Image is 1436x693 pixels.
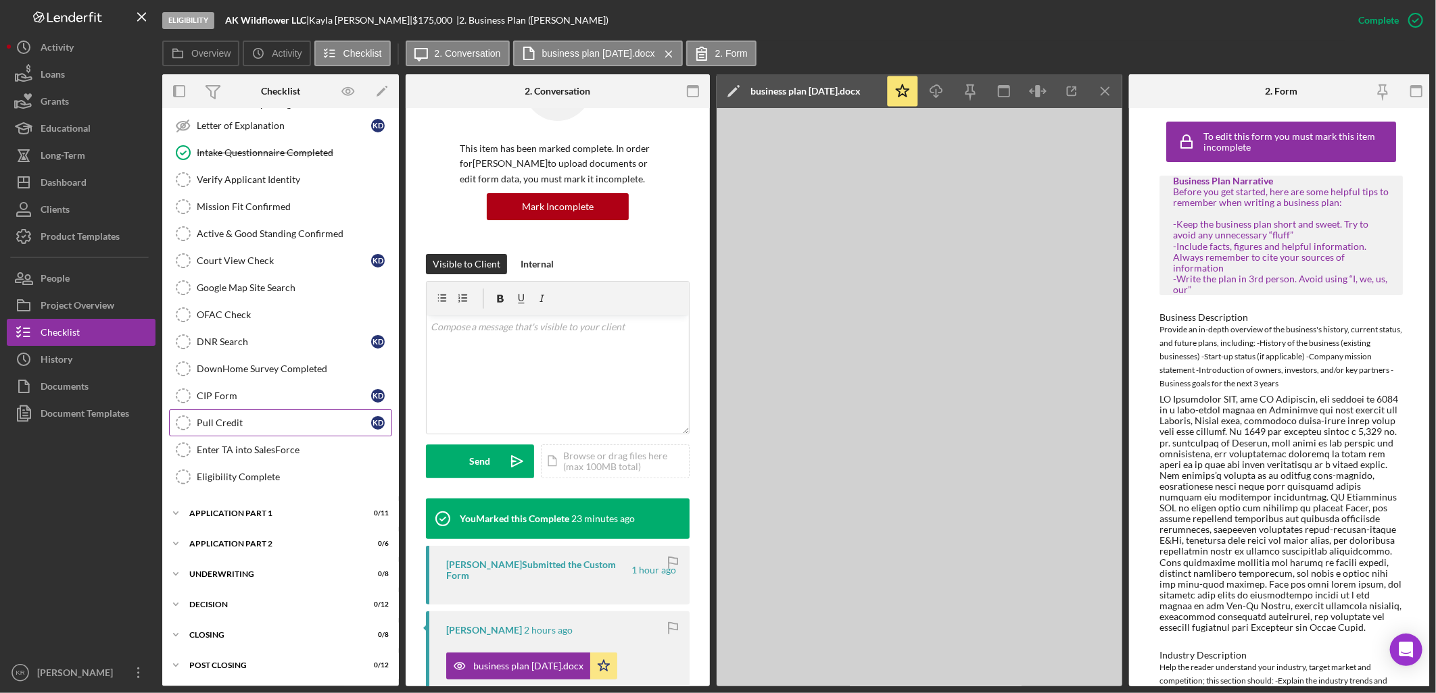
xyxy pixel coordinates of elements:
button: History [7,346,155,373]
div: Dashboard [41,169,87,199]
button: Mark Incomplete [487,193,629,220]
button: 2. Conversation [406,41,510,66]
a: Letter of ExplanationKD [169,112,392,139]
div: Mark Incomplete [522,193,594,220]
div: DownHome Survey Completed [197,363,391,374]
div: To edit this form you must mark this item incomplete [1203,131,1393,153]
div: K D [371,389,385,403]
a: DNR SearchKD [169,328,392,355]
div: CIP Form [197,390,371,401]
button: Internal [514,254,560,274]
div: [PERSON_NAME] Submitted the Custom Form [446,559,629,581]
div: Internal [521,254,554,274]
div: DNR Search [197,336,371,347]
div: Kayla [PERSON_NAME] | [309,15,412,26]
div: Document Templates [41,400,129,430]
div: Decision [189,600,355,609]
button: Activity [7,34,155,61]
button: Project Overview [7,292,155,319]
div: Verify Applicant Identity [197,174,391,185]
a: Active & Good Standing Confirmed [169,220,392,247]
div: Business Description [1159,312,1403,323]
button: Checklist [7,319,155,346]
div: | [225,15,309,26]
div: Business Plan Narrative [1173,176,1389,186]
div: [PERSON_NAME] [446,625,522,636]
div: Open Intercom Messenger [1390,634,1422,666]
span: $175,000 [412,14,452,26]
div: People [41,265,70,295]
button: People [7,265,155,292]
div: Underwriting [189,570,355,578]
a: Court View CheckKD [169,247,392,274]
text: KR [16,669,24,677]
button: Checklist [314,41,391,66]
a: Intake Questionnaire Completed [169,139,392,166]
label: Activity [272,48,302,59]
div: Mission Fit Confirmed [197,201,391,212]
div: | 2. Business Plan ([PERSON_NAME]) [456,15,608,26]
div: business plan [DATE].docx [750,86,861,97]
button: Long-Term [7,142,155,169]
div: Post Closing [189,661,355,669]
div: History [41,346,72,376]
div: 0 / 12 [364,600,389,609]
div: business plan [DATE].docx [473,661,583,671]
div: 0 / 8 [364,631,389,639]
div: Court View Check [197,255,371,266]
a: Clients [7,196,155,223]
div: Long-Term [41,142,85,172]
a: Google Map Site Search [169,274,392,301]
a: DownHome Survey Completed [169,355,392,382]
label: business plan [DATE].docx [542,48,655,59]
div: K D [371,119,385,132]
button: Educational [7,115,155,142]
b: AK Wildflower LLC [225,14,306,26]
a: Loans [7,61,155,88]
a: Enter TA into SalesForce [169,436,392,463]
button: Activity [243,41,310,66]
div: Clients [41,196,70,226]
button: Dashboard [7,169,155,196]
time: 2025-09-15 21:25 [524,625,573,636]
div: Product Templates [41,223,120,253]
a: OFAC Check [169,301,392,328]
button: Grants [7,88,155,115]
button: Document Templates [7,400,155,427]
button: 2. Form [686,41,757,66]
div: 2. Conversation [525,86,591,97]
div: Letter of Explanation [197,120,371,131]
a: Verify Applicant Identity [169,166,392,193]
div: Checklist [261,86,300,97]
div: Visible to Client [433,254,500,274]
time: 2025-09-15 21:52 [631,565,676,575]
div: Checklist [41,319,80,349]
label: Overview [191,48,231,59]
div: Enter TA into SalesForce [197,444,391,455]
button: Send [426,444,534,478]
button: Product Templates [7,223,155,250]
button: Complete [1345,7,1429,34]
div: 0 / 12 [364,661,389,669]
iframe: Document Preview [717,108,1122,686]
div: You Marked this Complete [460,513,569,524]
button: business plan [DATE].docx [446,652,617,679]
div: OFAC Check [197,309,391,320]
button: Documents [7,373,155,400]
div: K D [371,416,385,430]
div: Eligibility [162,12,214,29]
div: Activity [41,34,74,64]
div: Project Overview [41,292,114,322]
div: Industry Description [1159,650,1403,661]
button: Overview [162,41,239,66]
